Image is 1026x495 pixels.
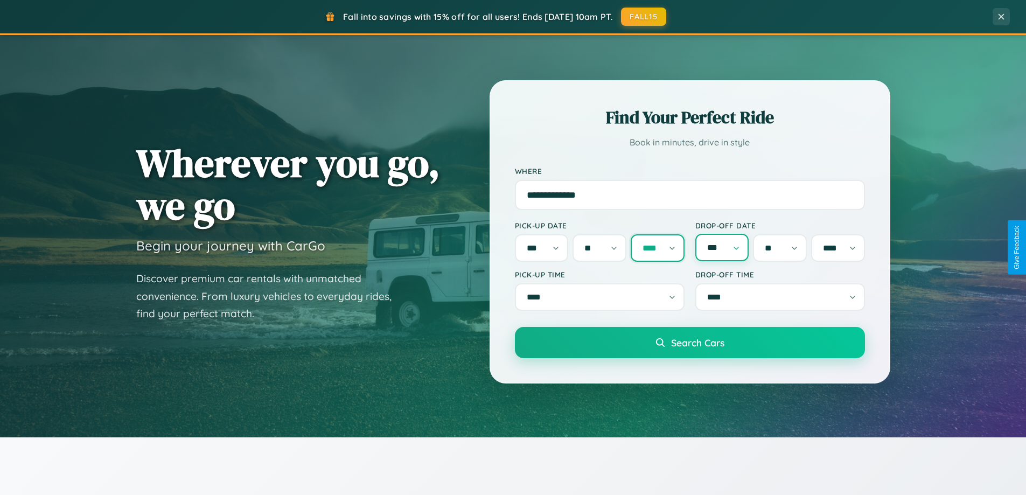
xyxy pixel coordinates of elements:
h1: Wherever you go, we go [136,142,440,227]
button: FALL15 [621,8,666,26]
label: Pick-up Date [515,221,685,230]
p: Discover premium car rentals with unmatched convenience. From luxury vehicles to everyday rides, ... [136,270,406,323]
div: Give Feedback [1013,226,1021,269]
label: Drop-off Date [695,221,865,230]
span: Search Cars [671,337,724,348]
button: Search Cars [515,327,865,358]
label: Where [515,166,865,176]
label: Drop-off Time [695,270,865,279]
label: Pick-up Time [515,270,685,279]
span: Fall into savings with 15% off for all users! Ends [DATE] 10am PT. [343,11,613,22]
h3: Begin your journey with CarGo [136,238,325,254]
p: Book in minutes, drive in style [515,135,865,150]
h2: Find Your Perfect Ride [515,106,865,129]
